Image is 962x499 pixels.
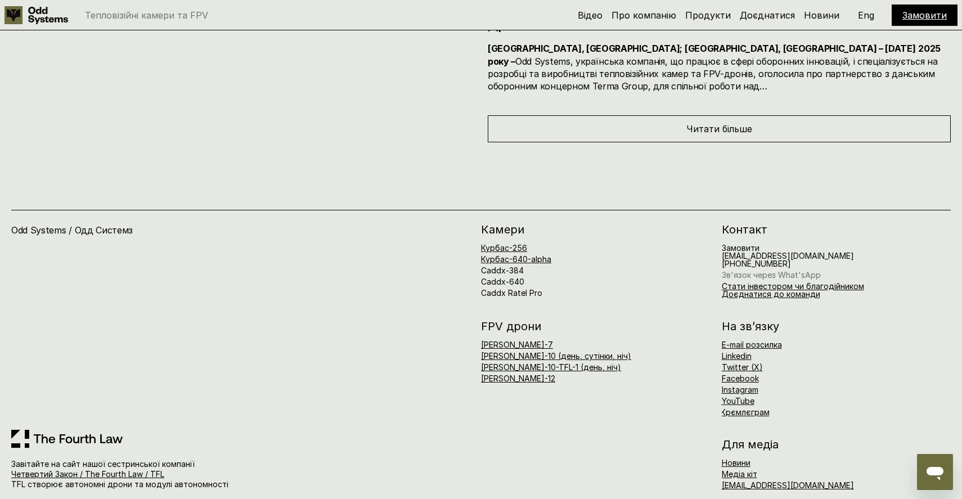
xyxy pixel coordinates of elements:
h2: Для медіа [722,439,951,450]
h2: FPV дрони [481,321,711,332]
a: [PERSON_NAME]-12 [481,374,555,383]
h4: Odd Systems / Одд Системз [11,224,267,236]
a: Курбас-256 [481,243,527,253]
strong: [GEOGRAPHIC_DATA], [GEOGRAPHIC_DATA]; [GEOGRAPHIC_DATA], [GEOGRAPHIC_DATA] – [DATE] [488,43,915,54]
a: Caddx Ratel Pro [481,288,542,298]
a: Instagram [722,385,758,394]
a: Стати інвестором чи благодійником [722,281,864,291]
a: Facebook [722,374,759,383]
a: Caddx-640 [481,277,524,286]
a: Новини [722,458,750,467]
a: [EMAIL_ADDRESS][DOMAIN_NAME] [722,480,854,490]
h2: Камери [481,224,711,235]
h2: На зв’язку [722,321,779,332]
span: [PHONE_NUMBER] [722,259,791,268]
a: Замовити [902,10,947,21]
a: Продукти [685,10,731,21]
a: [PERSON_NAME]-10-TFL-1 (день, ніч) [481,362,621,372]
a: Про компанію [612,10,676,21]
a: Доєднатися до команди [722,289,820,299]
a: Новини [804,10,839,21]
iframe: Кнопка для запуску вікна повідомлень, розмова триває [917,454,953,490]
a: Медіа кіт [722,469,757,479]
h2: Контакт [722,224,951,235]
a: Курбас-640-alpha [481,254,551,264]
a: Відео [578,10,603,21]
a: Замовити [722,243,759,253]
a: Зв'язок через What'sApp [722,270,821,280]
h6: [EMAIL_ADDRESS][DOMAIN_NAME] [722,244,854,268]
a: E-mail розсилка [722,340,782,349]
p: Тепловізійні камери та FPV [85,11,208,20]
a: Caddx-384 [481,266,524,275]
h4: Odd Systems, українська компанія, що працює в сфері оборонних інновацій, і спеціалізується на роз... [488,42,951,93]
a: Доєднатися [740,10,795,21]
a: Linkedin [722,351,752,361]
a: [PERSON_NAME]-7 [481,340,553,349]
a: Четвертий Закон / The Fourth Law / TFL [11,469,164,479]
p: Eng [858,11,874,20]
strong: 2025 року – [488,43,943,66]
a: Twitter (X) [722,362,763,372]
span: Читати більше [686,123,752,134]
a: [PERSON_NAME]-10 (день, сутінки, ніч) [481,351,631,361]
a: Крємлєграм [721,407,770,417]
p: Завітайте на сайт нашої сестринської компанії TFL створює автономні дрони та модулі автономності [11,459,307,490]
a: YouTube [722,396,754,406]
